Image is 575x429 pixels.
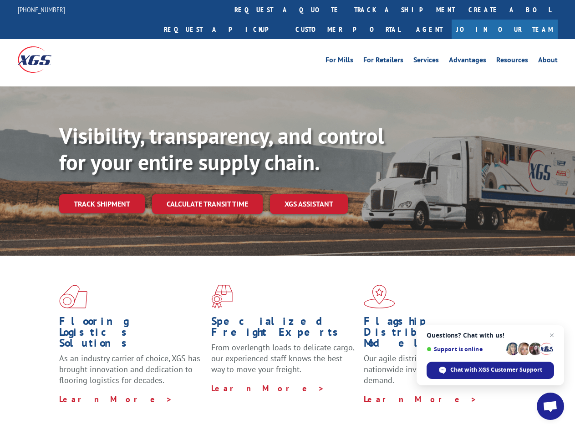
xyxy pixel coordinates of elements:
a: Services [413,56,439,66]
img: xgs-icon-focused-on-flooring-red [211,285,233,308]
a: Calculate transit time [152,194,263,214]
span: Our agile distribution network gives you nationwide inventory management on demand. [364,353,506,385]
a: Request a pickup [157,20,289,39]
a: Learn More > [364,394,477,404]
span: Close chat [546,330,557,341]
a: About [538,56,558,66]
a: For Mills [326,56,353,66]
a: Track shipment [59,194,145,213]
a: For Retailers [363,56,403,66]
span: Support is online [427,346,503,353]
h1: Flooring Logistics Solutions [59,316,204,353]
a: [PHONE_NUMBER] [18,5,65,14]
a: Resources [496,56,528,66]
h1: Specialized Freight Experts [211,316,356,342]
a: Agent [407,20,452,39]
span: As an industry carrier of choice, XGS has brought innovation and dedication to flooring logistics... [59,353,200,385]
div: Open chat [537,393,564,420]
a: Advantages [449,56,486,66]
a: Join Our Team [452,20,558,39]
div: Chat with XGS Customer Support [427,362,554,379]
img: xgs-icon-total-supply-chain-intelligence-red [59,285,87,308]
h1: Flagship Distribution Model [364,316,509,353]
span: Chat with XGS Customer Support [450,366,542,374]
a: XGS ASSISTANT [270,194,348,214]
p: From overlength loads to delicate cargo, our experienced staff knows the best way to move your fr... [211,342,356,383]
a: Customer Portal [289,20,407,39]
b: Visibility, transparency, and control for your entire supply chain. [59,121,384,176]
span: Questions? Chat with us! [427,332,554,339]
a: Learn More > [59,394,173,404]
img: xgs-icon-flagship-distribution-model-red [364,285,395,308]
a: Learn More > [211,383,325,394]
